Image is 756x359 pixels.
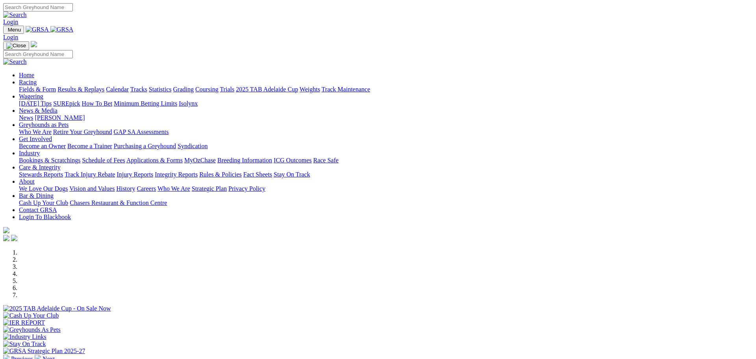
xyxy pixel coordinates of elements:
img: Industry Links [3,333,46,340]
a: Contact GRSA [19,206,57,213]
a: Become an Owner [19,143,66,149]
div: Get Involved [19,143,753,150]
a: Grading [173,86,194,93]
img: IER REPORT [3,319,45,326]
div: Wagering [19,100,753,107]
img: Greyhounds As Pets [3,326,61,333]
img: twitter.svg [11,235,17,241]
a: Fact Sheets [243,171,272,178]
a: Chasers Restaurant & Function Centre [70,199,167,206]
div: Bar & Dining [19,199,753,206]
div: Care & Integrity [19,171,753,178]
a: SUREpick [53,100,80,107]
a: Calendar [106,86,129,93]
img: Search [3,11,27,19]
a: Who We Are [19,128,52,135]
button: Toggle navigation [3,41,29,50]
img: facebook.svg [3,235,9,241]
div: About [19,185,753,192]
a: News [19,114,33,121]
a: Get Involved [19,136,52,142]
a: [DATE] Tips [19,100,52,107]
a: Coursing [195,86,219,93]
img: logo-grsa-white.png [3,227,9,233]
input: Search [3,50,73,58]
a: Statistics [149,86,172,93]
img: Cash Up Your Club [3,312,59,319]
a: How To Bet [82,100,113,107]
a: Strategic Plan [192,185,227,192]
img: Search [3,58,27,65]
a: Privacy Policy [228,185,265,192]
a: History [116,185,135,192]
a: Home [19,72,34,78]
div: Racing [19,86,753,93]
div: Greyhounds as Pets [19,128,753,136]
div: News & Media [19,114,753,121]
a: Integrity Reports [155,171,198,178]
a: Injury Reports [117,171,153,178]
a: Minimum Betting Limits [114,100,177,107]
a: Tracks [130,86,147,93]
a: Purchasing a Greyhound [114,143,176,149]
a: Bookings & Scratchings [19,157,80,164]
span: Menu [8,27,21,33]
a: MyOzChase [184,157,216,164]
button: Toggle navigation [3,26,24,34]
a: Vision and Values [69,185,115,192]
a: About [19,178,35,185]
a: Applications & Forms [126,157,183,164]
a: Login [3,19,18,25]
img: logo-grsa-white.png [31,41,37,47]
div: Industry [19,157,753,164]
img: GRSA Strategic Plan 2025-27 [3,348,85,355]
a: Become a Trainer [67,143,112,149]
a: Careers [137,185,156,192]
img: Close [6,43,26,49]
img: 2025 TAB Adelaide Cup - On Sale Now [3,305,111,312]
a: Who We Are [157,185,190,192]
img: GRSA [26,26,49,33]
a: Industry [19,150,40,156]
a: Login [3,34,18,41]
a: Race Safe [313,157,338,164]
a: Stay On Track [274,171,310,178]
a: Trials [220,86,234,93]
a: Weights [300,86,320,93]
a: Care & Integrity [19,164,61,171]
a: News & Media [19,107,57,114]
a: Isolynx [179,100,198,107]
a: Schedule of Fees [82,157,125,164]
a: Breeding Information [217,157,272,164]
a: 2025 TAB Adelaide Cup [236,86,298,93]
a: Track Maintenance [322,86,370,93]
a: Syndication [178,143,208,149]
a: Stewards Reports [19,171,63,178]
a: Fields & Form [19,86,56,93]
a: Retire Your Greyhound [53,128,112,135]
img: GRSA [50,26,74,33]
a: Rules & Policies [199,171,242,178]
a: Bar & Dining [19,192,54,199]
a: Racing [19,79,37,86]
a: Track Injury Rebate [65,171,115,178]
a: Cash Up Your Club [19,199,68,206]
a: GAP SA Assessments [114,128,169,135]
a: Wagering [19,93,43,100]
a: Results & Replays [57,86,104,93]
a: ICG Outcomes [274,157,311,164]
a: [PERSON_NAME] [35,114,85,121]
a: We Love Our Dogs [19,185,68,192]
a: Login To Blackbook [19,214,71,220]
img: Stay On Track [3,340,46,348]
a: Greyhounds as Pets [19,121,69,128]
input: Search [3,3,73,11]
